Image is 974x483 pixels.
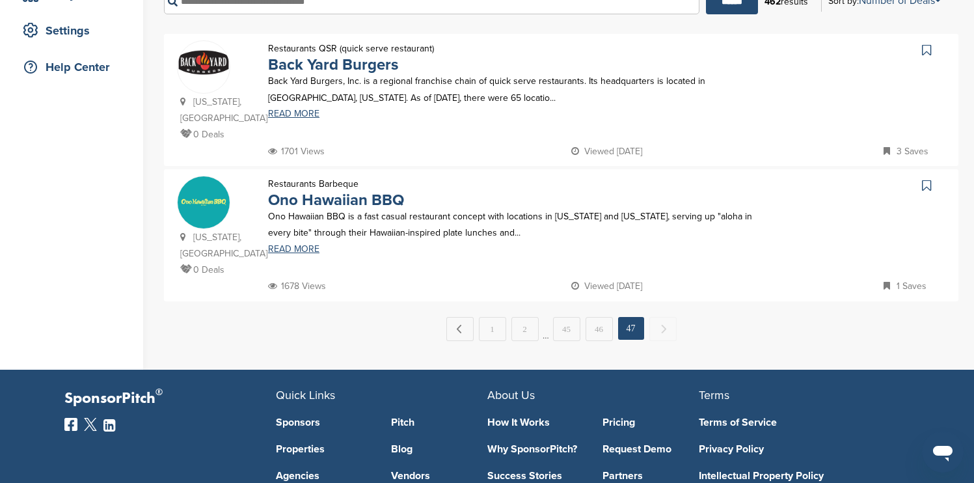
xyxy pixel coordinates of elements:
p: 1 Saves [884,278,927,294]
a: Privacy Policy [699,444,891,454]
p: [US_STATE], [GEOGRAPHIC_DATA] [180,94,255,126]
a: 1 [479,317,506,341]
iframe: Button to launch messaging window [922,431,964,473]
p: Ono Hawaiian BBQ is a fast casual restaurant concept with locations in [US_STATE] and [US_STATE],... [268,208,760,241]
em: 47 [618,317,644,340]
div: Settings [20,19,130,42]
a: Properties [276,444,372,454]
a: Pitch [391,417,487,428]
a: Partners [602,471,699,481]
span: Next → [649,317,677,341]
p: Restaurants Barbeque [268,176,404,192]
a: Agencies [276,471,372,481]
a: READ MORE [268,245,760,254]
a: Blog [391,444,487,454]
a: Sponsors [276,417,372,428]
a: 46 [586,317,613,341]
p: [US_STATE], [GEOGRAPHIC_DATA] [180,229,255,262]
a: Vendors [391,471,487,481]
img: Twitter [84,418,97,431]
img: Facebook [64,418,77,431]
img: 200px back yard burgers.svg [178,49,230,76]
a: 200px back yard burgers.svg [178,41,230,83]
span: About Us [487,388,535,402]
a: Terms of Service [699,417,891,428]
p: Viewed [DATE] [571,278,642,294]
p: SponsorPitch [64,389,276,408]
a: Ono Hawaiian BBQ [268,191,404,210]
a: Request Demo [602,444,699,454]
p: 3 Saves [884,143,928,159]
a: Why SponsorPitch? [487,444,584,454]
a: READ MORE [268,109,760,118]
div: Help Center [20,55,130,79]
a: Intellectual Property Policy [699,471,891,481]
p: 1701 Views [268,143,325,159]
a: Back Yard Burgers [268,55,398,74]
a: 2 [511,317,539,341]
p: Viewed [DATE] [571,143,642,159]
p: 1678 Views [268,278,326,294]
a: Settings [13,16,130,46]
a: ← Previous [446,317,474,341]
p: 0 Deals [180,262,255,278]
a: How It Works [487,417,584,428]
a: 45 [553,317,580,341]
a: Pricing [602,417,699,428]
span: Quick Links [276,388,335,402]
span: … [543,317,549,340]
span: ® [156,384,163,400]
p: Restaurants QSR (quick serve restaurant) [268,40,434,57]
a: Help Center [13,52,130,82]
p: 0 Deals [180,126,255,143]
img: 14141974 10154481369939287 5292991425376388698 n [178,176,230,228]
span: Terms [699,388,729,402]
a: Success Stories [487,471,584,481]
p: Back Yard Burgers, Inc. is a regional franchise chain of quick serve restaurants. Its headquarter... [268,73,760,105]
